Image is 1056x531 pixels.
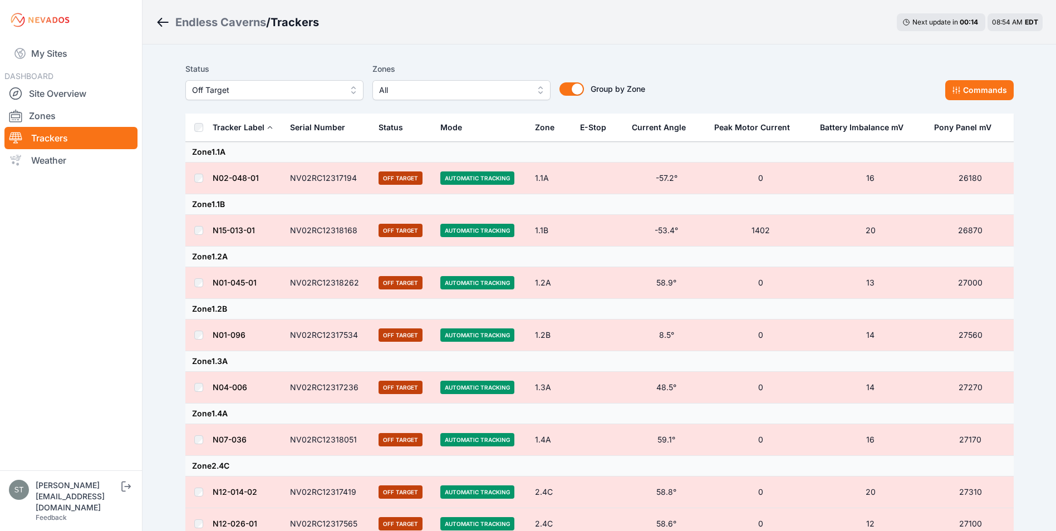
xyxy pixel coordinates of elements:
[440,276,514,289] span: Automatic Tracking
[283,163,372,194] td: NV02RC12317194
[528,215,573,247] td: 1.1B
[708,267,813,299] td: 0
[271,14,319,30] h3: Trackers
[528,372,573,404] td: 1.3A
[213,173,259,183] a: N02-048-01
[440,122,462,133] div: Mode
[945,80,1014,100] button: Commands
[528,163,573,194] td: 1.1A
[213,114,273,141] button: Tracker Label
[379,114,412,141] button: Status
[625,267,708,299] td: 58.9°
[625,215,708,247] td: -53.4°
[1025,18,1038,26] span: EDT
[708,424,813,456] td: 0
[266,14,271,30] span: /
[580,122,606,133] div: E-Stop
[528,267,573,299] td: 1.2A
[927,319,1013,351] td: 27560
[927,424,1013,456] td: 27170
[625,319,708,351] td: 8.5°
[185,80,364,100] button: Off Target
[708,319,813,351] td: 0
[213,330,245,340] a: N01-096
[4,71,53,81] span: DASHBOARD
[912,18,958,26] span: Next update in
[934,114,1000,141] button: Pony Panel mV
[185,62,364,76] label: Status
[9,11,71,29] img: Nevados
[535,122,554,133] div: Zone
[927,163,1013,194] td: 26180
[283,267,372,299] td: NV02RC12318262
[813,215,927,247] td: 20
[708,372,813,404] td: 0
[213,122,264,133] div: Tracker Label
[185,456,1014,476] td: Zone 2.4C
[528,476,573,508] td: 2.4C
[927,267,1013,299] td: 27000
[813,424,927,456] td: 16
[36,513,67,522] a: Feedback
[379,276,423,289] span: Off Target
[714,114,799,141] button: Peak Motor Current
[213,487,257,496] a: N12-014-02
[820,114,912,141] button: Battery Imbalance mV
[185,351,1014,372] td: Zone 1.3A
[213,519,257,528] a: N12-026-01
[36,480,119,513] div: [PERSON_NAME][EMAIL_ADDRESS][DOMAIN_NAME]
[440,171,514,185] span: Automatic Tracking
[185,194,1014,215] td: Zone 1.1B
[185,299,1014,319] td: Zone 1.2B
[379,485,423,499] span: Off Target
[4,40,137,67] a: My Sites
[379,224,423,237] span: Off Target
[440,433,514,446] span: Automatic Tracking
[379,83,528,97] span: All
[283,319,372,351] td: NV02RC12317534
[580,114,615,141] button: E-Stop
[625,476,708,508] td: 58.8°
[283,424,372,456] td: NV02RC12318051
[283,215,372,247] td: NV02RC12318168
[4,127,137,149] a: Trackers
[625,424,708,456] td: 59.1°
[379,517,423,530] span: Off Target
[714,122,790,133] div: Peak Motor Current
[927,372,1013,404] td: 27270
[440,485,514,499] span: Automatic Tracking
[283,476,372,508] td: NV02RC12317419
[591,84,645,94] span: Group by Zone
[185,404,1014,424] td: Zone 1.4A
[708,163,813,194] td: 0
[379,122,403,133] div: Status
[813,163,927,194] td: 16
[379,171,423,185] span: Off Target
[440,224,514,237] span: Automatic Tracking
[4,149,137,171] a: Weather
[440,114,471,141] button: Mode
[708,215,813,247] td: 1402
[535,114,563,141] button: Zone
[379,381,423,394] span: Off Target
[156,8,319,37] nav: Breadcrumb
[813,267,927,299] td: 13
[185,142,1014,163] td: Zone 1.1A
[960,18,980,27] div: 00 : 14
[813,476,927,508] td: 20
[992,18,1023,26] span: 08:54 AM
[528,424,573,456] td: 1.4A
[927,476,1013,508] td: 27310
[290,114,354,141] button: Serial Number
[213,435,247,444] a: N07-036
[625,163,708,194] td: -57.2°
[213,225,255,235] a: N15-013-01
[440,328,514,342] span: Automatic Tracking
[4,82,137,105] a: Site Overview
[440,517,514,530] span: Automatic Tracking
[632,122,686,133] div: Current Angle
[813,372,927,404] td: 14
[820,122,903,133] div: Battery Imbalance mV
[379,328,423,342] span: Off Target
[4,105,137,127] a: Zones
